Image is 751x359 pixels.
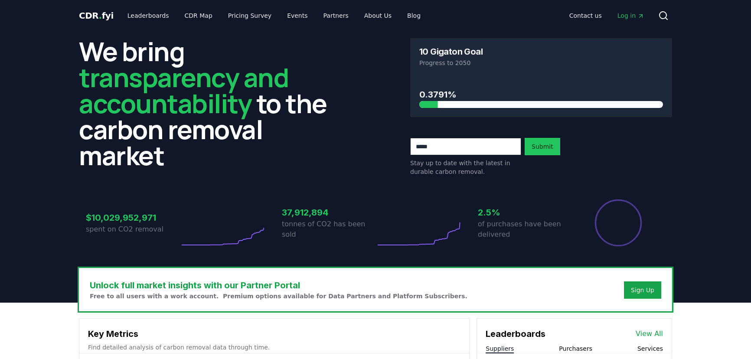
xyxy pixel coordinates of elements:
a: Contact us [562,8,609,23]
nav: Main [121,8,428,23]
a: Partners [317,8,356,23]
button: Services [637,344,663,353]
div: Percentage of sales delivered [594,199,643,247]
span: Log in [617,11,644,20]
span: . [99,10,102,21]
h3: 0.3791% [419,88,663,101]
h3: Key Metrics [88,327,460,340]
a: Events [280,8,314,23]
button: Sign Up [624,281,661,299]
button: Purchasers [559,344,592,353]
a: View All [636,329,663,339]
h3: 37,912,894 [282,206,375,219]
p: Find detailed analysis of carbon removal data through time. [88,343,460,352]
a: Leaderboards [121,8,176,23]
button: Submit [525,138,560,155]
a: CDR Map [178,8,219,23]
p: Progress to 2050 [419,59,663,67]
p: of purchases have been delivered [478,219,571,240]
h3: Leaderboards [486,327,545,340]
nav: Main [562,8,651,23]
a: Pricing Survey [221,8,278,23]
a: Log in [611,8,651,23]
h3: 2.5% [478,206,571,219]
a: Sign Up [631,286,654,294]
a: About Us [357,8,398,23]
p: spent on CO2 removal [86,224,180,235]
h3: Unlock full market insights with our Partner Portal [90,279,467,292]
h3: 10 Gigaton Goal [419,47,483,56]
p: tonnes of CO2 has been sold [282,219,375,240]
a: CDR.fyi [79,10,114,22]
h2: We bring to the carbon removal market [79,38,341,168]
a: Blog [400,8,428,23]
span: transparency and accountability [79,59,288,121]
p: Free to all users with a work account. Premium options available for Data Partners and Platform S... [90,292,467,300]
span: CDR fyi [79,10,114,21]
p: Stay up to date with the latest in durable carbon removal. [410,159,521,176]
button: Suppliers [486,344,514,353]
h3: $10,029,952,971 [86,211,180,224]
